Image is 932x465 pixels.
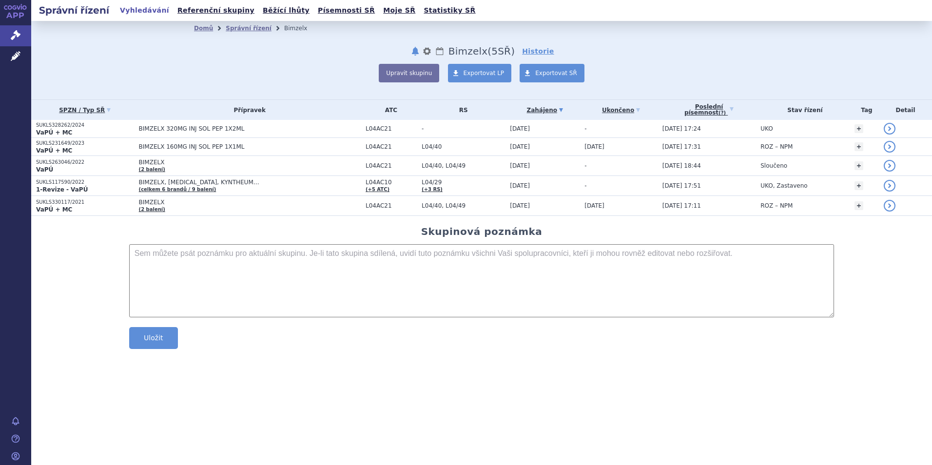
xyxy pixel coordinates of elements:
[854,142,863,151] a: +
[139,167,165,172] a: (2 balení)
[584,182,586,189] span: -
[139,179,361,186] span: BIMZELX, [MEDICAL_DATA], KYNTHEUM…
[662,143,701,150] span: [DATE] 17:31
[361,100,417,120] th: ATC
[884,123,895,135] a: detail
[36,199,134,206] p: SUKLS330117/2021
[884,160,895,172] a: detail
[510,202,530,209] span: [DATE]
[139,207,165,212] a: (2 balení)
[139,159,361,166] span: BIMZELX
[487,45,515,57] span: ( SŘ)
[417,100,505,120] th: RS
[129,327,178,349] button: Uložit
[117,4,172,17] a: Vyhledávání
[422,179,505,186] span: L04/29
[410,45,420,57] button: notifikace
[139,125,361,132] span: BIMZELX 320MG INJ SOL PEP 1X2ML
[422,45,432,57] button: nastavení
[139,187,216,192] a: (celkem 6 brandů / 9 balení)
[366,187,389,192] a: (+5 ATC)
[421,226,543,237] h2: Skupinová poznámka
[175,4,257,17] a: Referenční skupiny
[850,100,879,120] th: Tag
[884,200,895,212] a: detail
[260,4,312,17] a: Běžící lhůty
[535,70,577,77] span: Exportovat SŘ
[36,140,134,147] p: SUKLS231649/2023
[662,162,701,169] span: [DATE] 18:44
[36,122,134,129] p: SUKLS328262/2024
[884,141,895,153] a: detail
[366,179,417,186] span: L04AC10
[584,103,658,117] a: Ukončeno
[854,161,863,170] a: +
[718,110,726,116] abbr: (?)
[879,100,932,120] th: Detail
[760,162,787,169] span: Sloučeno
[366,202,417,209] span: L04AC21
[422,125,505,132] span: -
[854,124,863,133] a: +
[315,4,378,17] a: Písemnosti SŘ
[36,159,134,166] p: SUKLS263046/2022
[510,143,530,150] span: [DATE]
[422,202,505,209] span: L04/40, L04/49
[760,202,793,209] span: ROZ – NPM
[226,25,272,32] a: Správní řízení
[139,143,361,150] span: BIMZELX 160MG INJ SOL PEP 1X1ML
[510,182,530,189] span: [DATE]
[36,179,134,186] p: SUKLS117590/2022
[510,103,580,117] a: Zahájeno
[584,202,604,209] span: [DATE]
[194,25,213,32] a: Domů
[448,64,512,82] a: Exportovat LP
[134,100,361,120] th: Přípravek
[510,125,530,132] span: [DATE]
[584,162,586,169] span: -
[464,70,505,77] span: Exportovat LP
[522,46,554,56] a: Historie
[422,187,443,192] a: (+3 RS)
[448,45,487,57] span: Bimzelx
[422,162,505,169] span: L04/40, L04/49
[435,45,445,57] a: Lhůty
[366,162,417,169] span: L04AC21
[662,202,701,209] span: [DATE] 17:11
[366,143,417,150] span: L04AC21
[36,206,72,213] strong: VaPÚ + MC
[760,143,793,150] span: ROZ – NPM
[520,64,584,82] a: Exportovat SŘ
[139,199,361,206] span: BIMZELX
[379,64,439,82] button: Upravit skupinu
[854,181,863,190] a: +
[584,125,586,132] span: -
[380,4,418,17] a: Moje SŘ
[422,143,505,150] span: L04/40
[760,182,807,189] span: UKO, Zastaveno
[36,166,53,173] strong: VaPÚ
[36,129,72,136] strong: VaPÚ + MC
[584,143,604,150] span: [DATE]
[760,125,773,132] span: UKO
[31,3,117,17] h2: Správní řízení
[756,100,850,120] th: Stav řízení
[36,147,72,154] strong: VaPÚ + MC
[510,162,530,169] span: [DATE]
[284,21,320,36] li: Bimzelx
[662,182,701,189] span: [DATE] 17:51
[491,45,498,57] span: 5
[366,125,417,132] span: L04AC21
[662,125,701,132] span: [DATE] 17:24
[36,186,88,193] strong: 1-Revize - VaPÚ
[36,103,134,117] a: SPZN / Typ SŘ
[884,180,895,192] a: detail
[662,100,756,120] a: Poslednípísemnost(?)
[421,4,478,17] a: Statistiky SŘ
[854,201,863,210] a: +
